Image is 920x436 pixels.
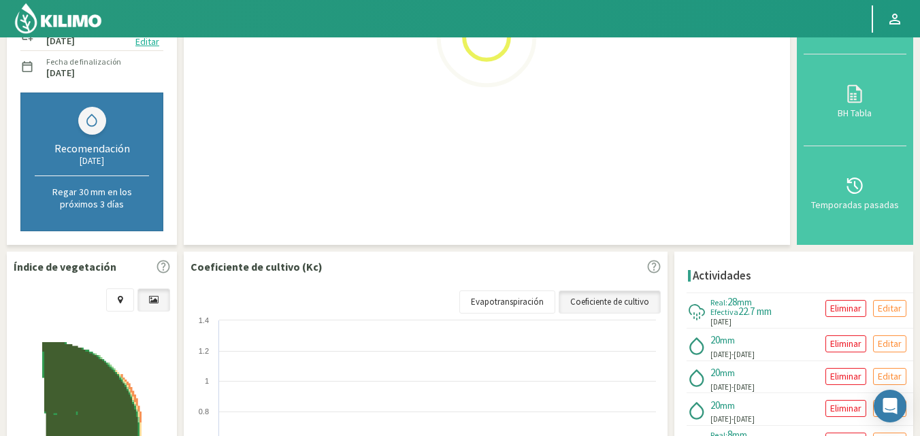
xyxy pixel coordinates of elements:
[131,34,163,50] button: Editar
[804,146,906,238] button: Temporadas pasadas
[720,367,735,379] span: mm
[830,301,861,316] p: Eliminar
[710,297,727,307] span: Real:
[710,366,720,379] span: 20
[46,56,121,68] label: Fecha de finalización
[873,400,906,417] button: Editar
[732,350,734,359] span: -
[710,307,738,317] span: Efectiva
[727,295,737,308] span: 28
[35,186,149,210] p: Regar 30 mm en los próximos 3 días
[199,316,209,324] text: 1.4
[874,390,906,422] div: Open Intercom Messenger
[825,335,866,352] button: Eliminar
[737,296,752,308] span: mm
[732,414,734,424] span: -
[14,2,103,35] img: Kilimo
[559,290,661,314] a: Coeficiente de cultivo
[205,377,209,385] text: 1
[734,350,755,359] span: [DATE]
[830,336,861,352] p: Eliminar
[734,414,755,424] span: [DATE]
[710,414,732,425] span: [DATE]
[35,155,149,167] div: [DATE]
[825,368,866,385] button: Eliminar
[734,382,755,392] span: [DATE]
[804,54,906,146] button: BH Tabla
[873,300,906,317] button: Editar
[710,316,732,328] span: [DATE]
[808,108,902,118] div: BH Tabla
[199,347,209,355] text: 1.2
[878,369,902,384] p: Editar
[830,369,861,384] p: Eliminar
[191,258,323,275] p: Coeficiente de cultivo (Kc)
[873,368,906,385] button: Editar
[46,69,75,78] label: [DATE]
[720,399,735,412] span: mm
[199,407,209,416] text: 0.8
[738,305,772,318] span: 22.7 mm
[830,401,861,416] p: Eliminar
[14,258,116,275] p: Índice de vegetación
[732,382,734,392] span: -
[720,334,735,346] span: mm
[878,336,902,352] p: Editar
[825,300,866,317] button: Eliminar
[825,400,866,417] button: Eliminar
[710,382,732,393] span: [DATE]
[710,349,732,360] span: [DATE]
[693,269,751,282] h4: Actividades
[459,290,555,314] a: Evapotranspiración
[878,301,902,316] p: Editar
[35,141,149,155] div: Recomendación
[46,37,75,46] label: [DATE]
[873,335,906,352] button: Editar
[808,200,902,209] div: Temporadas pasadas
[710,399,720,412] span: 20
[710,333,720,346] span: 20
